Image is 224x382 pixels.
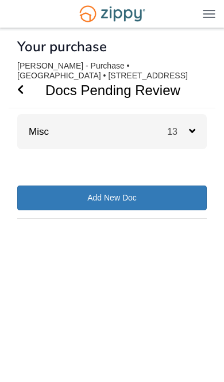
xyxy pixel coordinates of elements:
[203,9,215,18] img: Mobile Dropdown Menu
[9,73,202,108] h1: Docs Pending Review
[17,73,24,108] a: Go Back
[167,127,189,137] span: 13
[17,39,107,54] h1: Your purchase
[17,186,207,210] a: Add New Doc
[17,61,207,81] div: [PERSON_NAME] - Purchase • [GEOGRAPHIC_DATA] • [STREET_ADDRESS]
[17,126,49,137] a: Misc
